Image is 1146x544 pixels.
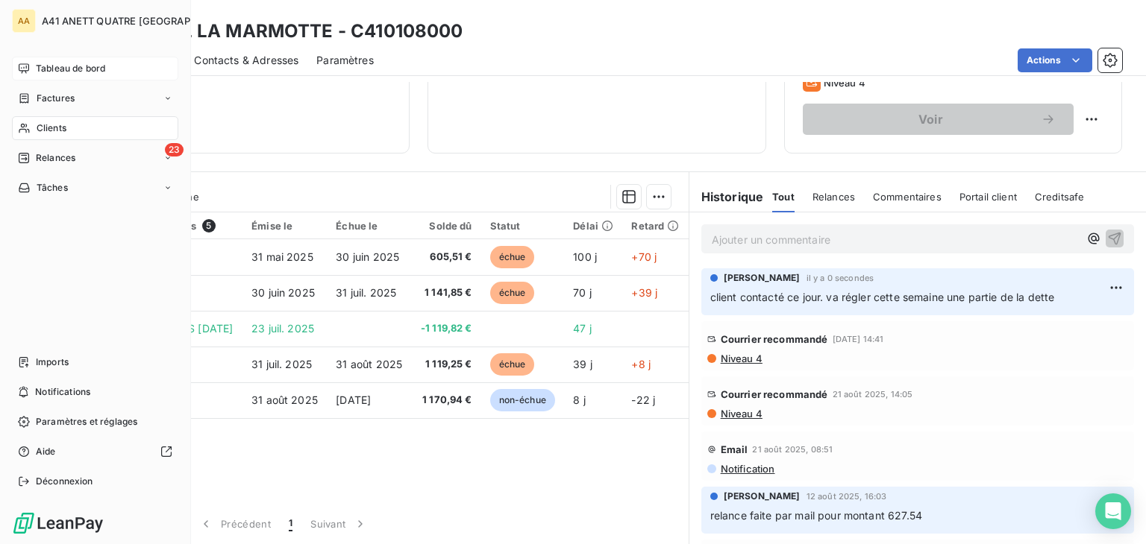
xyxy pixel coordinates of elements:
button: Voir [803,104,1074,135]
span: Tableau de bord [36,62,105,75]
span: [PERSON_NAME] [724,271,801,285]
span: 31 août 2025 [251,393,318,406]
button: Précédent [190,508,280,540]
span: 30 juin 2025 [251,286,315,299]
span: Courrier recommandé [721,333,828,345]
span: 100 j [573,250,597,263]
span: Imports [36,355,69,369]
span: 5 [202,219,216,233]
h3: HOTEL LA MARMOTTE - C410108000 [131,18,463,45]
a: Aide [12,440,178,464]
span: Niveau 4 [824,77,865,89]
span: Niveau 4 [719,408,763,420]
span: Portail client [959,191,1017,203]
span: il y a 0 secondes [807,273,874,282]
span: Paramètres [316,53,374,68]
span: -1 119,82 € [421,321,472,336]
span: 1 141,85 € [421,285,472,300]
span: [PERSON_NAME] [724,490,801,503]
span: relance faite par mail pour montant 627.54 [710,509,922,522]
div: Émise le [251,220,318,232]
button: 1 [280,508,301,540]
span: 1 119,25 € [421,357,472,372]
span: non-échue [490,389,555,411]
span: échue [490,353,535,376]
span: 1 [289,516,292,531]
span: Clients [37,121,66,135]
div: Open Intercom Messenger [1095,493,1131,529]
span: Creditsafe [1035,191,1085,203]
span: A41 ANETT QUATRE [GEOGRAPHIC_DATA][PERSON_NAME] [42,15,322,27]
span: Contacts & Adresses [194,53,298,68]
span: échue [490,246,535,268]
span: Niveau 4 [719,352,763,364]
span: Notification [719,463,775,475]
span: Email [721,443,748,455]
button: Suivant [301,508,377,540]
span: +70 j [631,250,657,263]
div: Échue le [336,220,402,232]
span: 70 j [573,286,592,299]
span: -22 j [631,393,655,406]
span: 21 août 2025, 08:51 [752,445,833,454]
span: Voir [821,113,1041,125]
span: 1 170,94 € [421,393,472,408]
span: [DATE] [336,393,371,406]
div: Délai [573,220,613,232]
span: Paramètres et réglages [36,415,137,428]
span: Notifications [35,385,90,399]
span: Courrier recommandé [721,388,828,400]
span: Commentaires [873,191,942,203]
span: client contacté ce jour. va régler cette semaine une partie de la dette [710,291,1055,303]
span: 30 juin 2025 [336,250,399,263]
span: 21 août 2025, 14:05 [833,390,913,399]
span: Tout [772,191,795,203]
span: 12 août 2025, 16:03 [807,492,887,501]
button: Actions [1018,48,1092,72]
span: 31 août 2025 [336,358,402,370]
div: Statut [490,220,556,232]
span: 605,51 € [421,250,472,265]
span: 23 [165,143,184,156]
span: Relances [36,151,75,165]
div: Solde dû [421,220,472,232]
span: Factures [37,92,75,105]
h6: Historique [689,188,764,206]
span: +39 j [631,286,657,299]
span: 31 juil. 2025 [336,286,396,299]
span: Tâches [37,181,68,194]
span: +8 j [631,358,651,370]
span: 31 juil. 2025 [251,358,312,370]
img: Logo LeanPay [12,511,104,535]
span: 8 j [573,393,585,406]
span: échue [490,282,535,304]
span: Déconnexion [36,475,93,488]
span: 47 j [573,322,592,335]
span: [DATE] 14:41 [833,335,884,344]
span: 31 mai 2025 [251,250,313,263]
div: AA [12,9,36,33]
span: 23 juil. 2025 [251,322,314,335]
div: Retard [631,220,679,232]
span: 39 j [573,358,592,370]
span: Aide [36,445,56,458]
span: Relances [812,191,855,203]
